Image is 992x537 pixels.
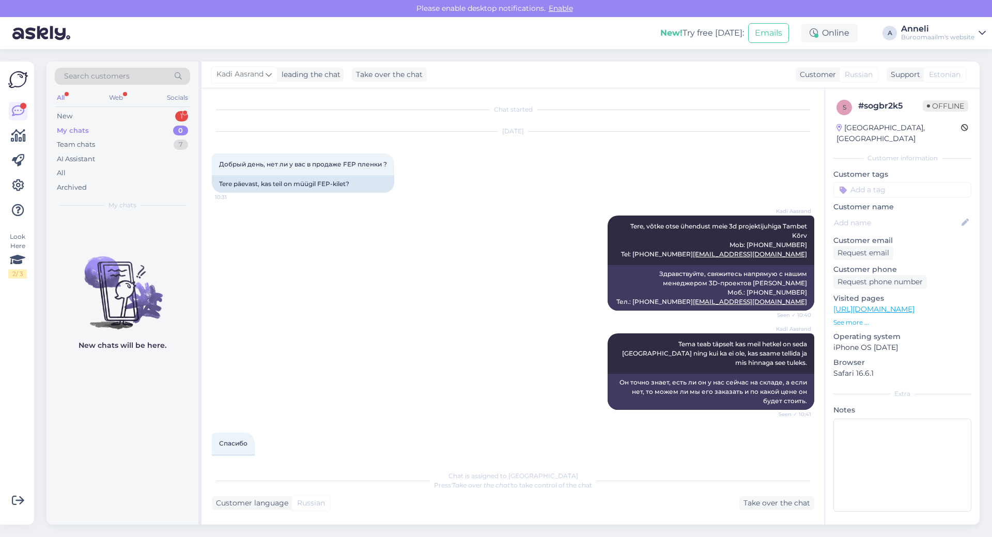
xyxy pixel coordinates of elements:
[174,140,188,150] div: 7
[833,405,971,416] p: Notes
[693,298,807,305] a: [EMAIL_ADDRESS][DOMAIN_NAME]
[352,68,427,82] div: Take over the chat
[772,207,811,215] span: Kadi Aasrand
[836,122,961,144] div: [GEOGRAPHIC_DATA], [GEOGRAPHIC_DATA]
[833,389,971,398] div: Extra
[212,498,288,509] div: Customer language
[212,454,255,472] div: Aitäh
[833,235,971,246] p: Customer email
[64,71,130,82] span: Search customers
[833,357,971,368] p: Browser
[845,69,873,80] span: Russian
[833,293,971,304] p: Visited pages
[748,23,789,43] button: Emails
[833,246,893,260] div: Request email
[887,69,920,80] div: Support
[882,26,897,40] div: A
[173,126,188,136] div: 0
[448,472,578,480] span: Chat is assigned to [GEOGRAPHIC_DATA]
[57,140,95,150] div: Team chats
[833,368,971,379] p: Safari 16.6.1
[772,325,811,333] span: Kadi Aasrand
[57,182,87,193] div: Archived
[622,340,809,366] span: Tema teab täpselt kas meil hetkel on seda [GEOGRAPHIC_DATA] ning kui ka ei ole, kas saame tellida...
[858,100,923,112] div: # sogbr2k5
[833,154,971,163] div: Customer information
[8,70,28,89] img: Askly Logo
[834,217,959,228] input: Add name
[215,193,254,201] span: 10:31
[109,201,136,210] span: My chats
[621,222,809,258] span: Tere, võtke otse ühendust meie 3d projektijuhiga Tambet Kõrv Mob: [PHONE_NUMBER] Tel: [PHONE_NUMBER]
[57,154,95,164] div: AI Assistant
[57,111,72,121] div: New
[929,69,960,80] span: Estonian
[212,175,394,193] div: Tere päevast, kas teil on müügil FEP-kilet?
[833,331,971,342] p: Operating system
[833,342,971,353] p: iPhone OS [DATE]
[833,182,971,197] input: Add a tag
[833,304,915,314] a: [URL][DOMAIN_NAME]
[434,481,592,489] span: Press to take control of the chat
[55,91,67,104] div: All
[739,496,814,510] div: Take over the chat
[796,69,836,80] div: Customer
[277,69,340,80] div: leading the chat
[833,318,971,327] p: See more ...
[8,269,27,279] div: 2 / 3
[772,410,811,418] span: Seen ✓ 10:41
[901,25,986,41] a: AnneliBüroomaailm's website
[833,202,971,212] p: Customer name
[608,265,814,311] div: Здравствуйте, свяжитесь напрямую с нашим менеджером 3D-проектов [PERSON_NAME] Моб.: [PHONE_NUMBER...
[212,105,814,114] div: Chat started
[175,111,188,121] div: 1
[297,498,325,509] span: Russian
[923,100,968,112] span: Offline
[772,311,811,319] span: Seen ✓ 10:40
[546,4,576,13] span: Enable
[833,264,971,275] p: Customer phone
[451,481,511,489] i: 'Take over the chat'
[608,374,814,410] div: Он точно знает, есть ли он у нас сейчас на складе, а если нет, то можем ли мы его заказать и по к...
[107,91,125,104] div: Web
[79,340,166,351] p: New chats will be here.
[219,439,247,447] span: Спасибо
[901,25,974,33] div: Anneli
[57,126,89,136] div: My chats
[216,69,263,80] span: Kadi Aasrand
[801,24,858,42] div: Online
[693,250,807,258] a: [EMAIL_ADDRESS][DOMAIN_NAME]
[660,27,744,39] div: Try free [DATE]:
[212,127,814,136] div: [DATE]
[57,168,66,178] div: All
[660,28,683,38] b: New!
[165,91,190,104] div: Socials
[843,103,846,111] span: s
[833,275,927,289] div: Request phone number
[47,238,198,331] img: No chats
[901,33,974,41] div: Büroomaailm's website
[8,232,27,279] div: Look Here
[833,169,971,180] p: Customer tags
[219,160,387,168] span: Добрый день, нет ли у вас в продаже FEP пленки ?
